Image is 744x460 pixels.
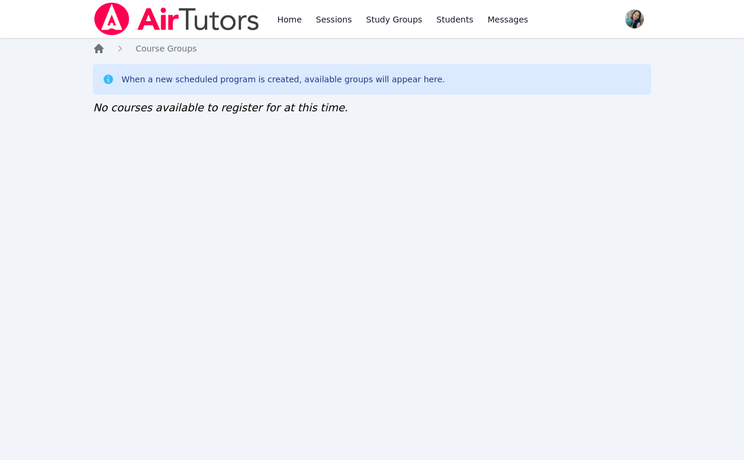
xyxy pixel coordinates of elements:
span: Course Groups [136,44,197,53]
img: Air Tutors [93,2,260,36]
span: No courses available to register for at this time. [93,101,348,114]
div: When a new scheduled program is created, available groups will appear here. [121,73,445,85]
nav: Breadcrumb [93,43,651,54]
a: Course Groups [136,43,197,54]
span: Messages [488,14,529,25]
